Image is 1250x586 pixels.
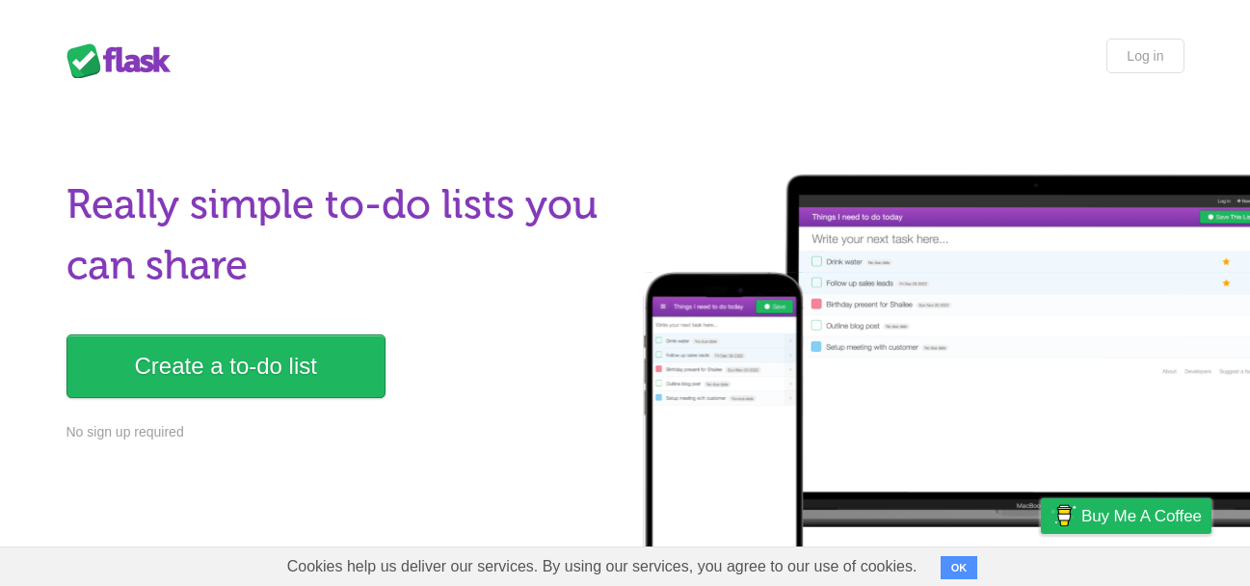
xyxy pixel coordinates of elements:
[1081,499,1202,533] span: Buy me a coffee
[1051,499,1077,532] img: Buy me a coffee
[268,547,937,586] span: Cookies help us deliver our services. By using our services, you agree to our use of cookies.
[66,43,182,78] div: Flask Lists
[1041,498,1211,534] a: Buy me a coffee
[66,422,614,442] p: No sign up required
[66,334,386,398] a: Create a to-do list
[941,556,978,579] button: OK
[1106,39,1184,73] a: Log in
[66,174,614,296] h1: Really simple to-do lists you can share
